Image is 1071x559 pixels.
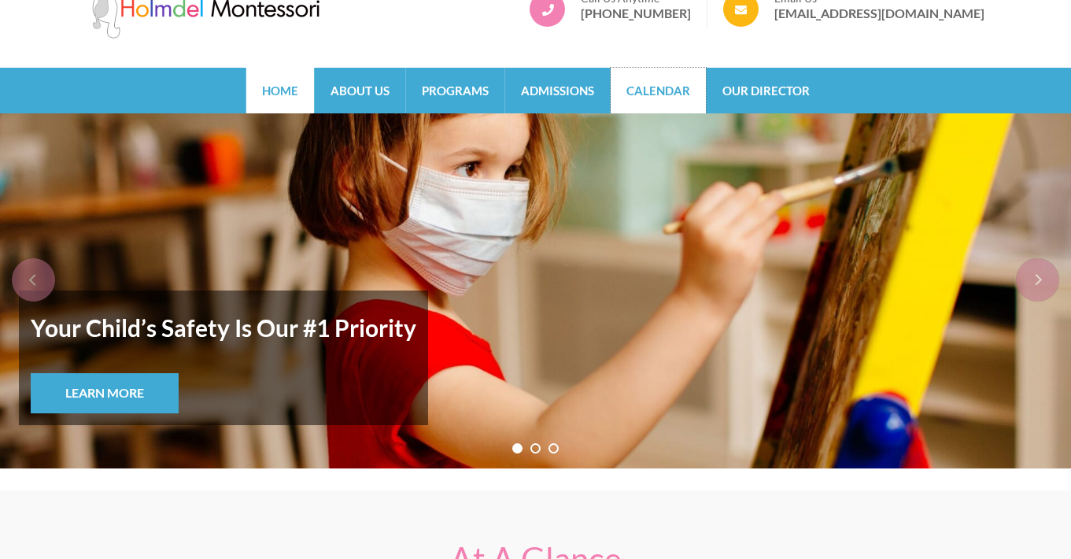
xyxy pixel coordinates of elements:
strong: Your Child’s Safety Is Our #1 Priority [31,302,416,353]
a: [EMAIL_ADDRESS][DOMAIN_NAME] [774,6,984,21]
a: Learn More [31,373,179,413]
div: prev [12,258,55,302]
a: Admissions [505,68,610,113]
a: Programs [406,68,504,113]
div: next [1016,258,1059,302]
a: Calendar [611,68,706,113]
a: Our Director [707,68,825,113]
a: Home [246,68,314,113]
a: About Us [315,68,405,113]
a: [PHONE_NUMBER] [581,6,691,21]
